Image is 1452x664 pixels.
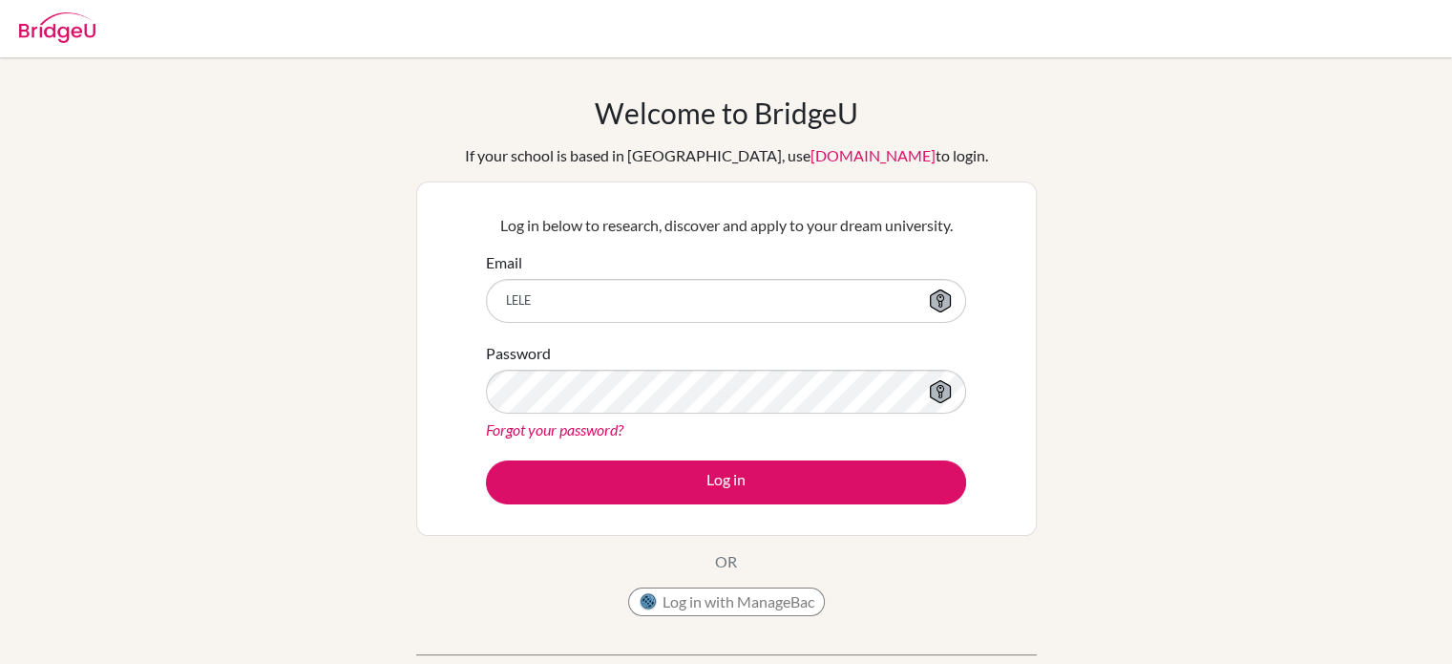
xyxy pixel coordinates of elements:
[810,146,936,164] a: [DOMAIN_NAME]
[595,96,858,130] h1: Welcome to BridgeU
[465,144,988,167] div: If your school is based in [GEOGRAPHIC_DATA], use to login.
[486,251,522,274] label: Email
[19,12,95,43] img: Bridge-U
[628,588,825,616] button: Log in with ManageBac
[486,461,966,504] button: Log in
[486,214,966,237] p: Log in below to research, discover and apply to your dream university.
[715,550,737,573] p: OR
[486,420,623,439] a: Forgot your password?
[486,342,551,365] label: Password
